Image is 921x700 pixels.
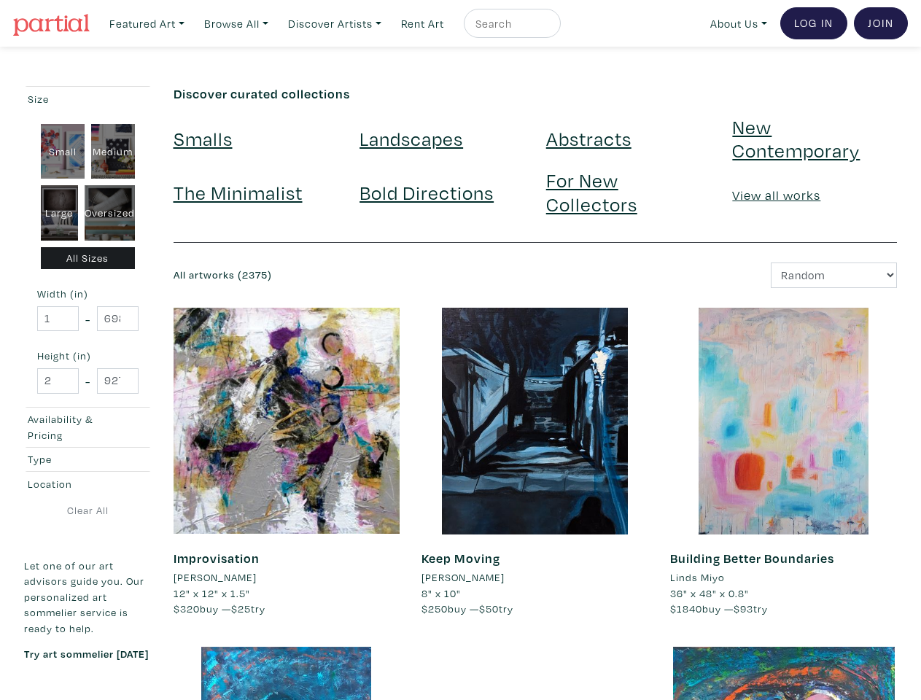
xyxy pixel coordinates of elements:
[670,602,702,615] span: $1840
[732,187,820,203] a: View all works
[85,371,90,391] span: -
[24,87,152,111] button: Size
[174,179,303,205] a: The Minimalist
[421,602,448,615] span: $250
[103,9,191,39] a: Featured Art
[670,569,725,586] li: Linds Miyo
[41,247,136,270] div: All Sizes
[24,472,152,496] button: Location
[24,448,152,472] button: Type
[704,9,774,39] a: About Us
[174,86,898,102] h6: Discover curated collections
[421,586,461,600] span: 8" x 10"
[174,269,524,281] h6: All artworks (2375)
[360,179,494,205] a: Bold Directions
[174,602,200,615] span: $320
[91,124,135,179] div: Medium
[670,569,897,586] a: Linds Miyo
[231,602,251,615] span: $25
[670,602,768,615] span: buy — try
[174,569,400,586] a: [PERSON_NAME]
[28,91,113,107] div: Size
[421,569,505,586] li: [PERSON_NAME]
[24,502,152,518] a: Clear All
[734,602,753,615] span: $93
[546,125,632,151] a: Abstracts
[421,550,500,567] a: Keep Moving
[24,408,152,447] button: Availability & Pricing
[281,9,388,39] a: Discover Artists
[854,7,908,39] a: Join
[360,125,463,151] a: Landscapes
[24,647,149,661] a: Try art sommelier [DATE]
[28,411,113,443] div: Availability & Pricing
[41,124,85,179] div: Small
[28,451,113,467] div: Type
[28,476,113,492] div: Location
[24,558,152,637] p: Let one of our art advisors guide you. Our personalized art sommelier service is ready to help.
[474,15,547,33] input: Search
[198,9,275,39] a: Browse All
[546,167,637,216] a: For New Collectors
[421,569,648,586] a: [PERSON_NAME]
[174,569,257,586] li: [PERSON_NAME]
[174,602,265,615] span: buy — try
[41,185,79,241] div: Large
[732,114,860,163] a: New Contemporary
[85,185,135,241] div: Oversized
[670,586,749,600] span: 36" x 48" x 0.8"
[174,586,250,600] span: 12" x 12" x 1.5"
[395,9,451,39] a: Rent Art
[37,289,139,299] small: Width (in)
[85,309,90,329] span: -
[479,602,499,615] span: $50
[174,550,260,567] a: Improvisation
[780,7,847,39] a: Log In
[174,125,233,151] a: Smalls
[421,602,513,615] span: buy — try
[670,550,834,567] a: Building Better Boundaries
[37,351,139,361] small: Height (in)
